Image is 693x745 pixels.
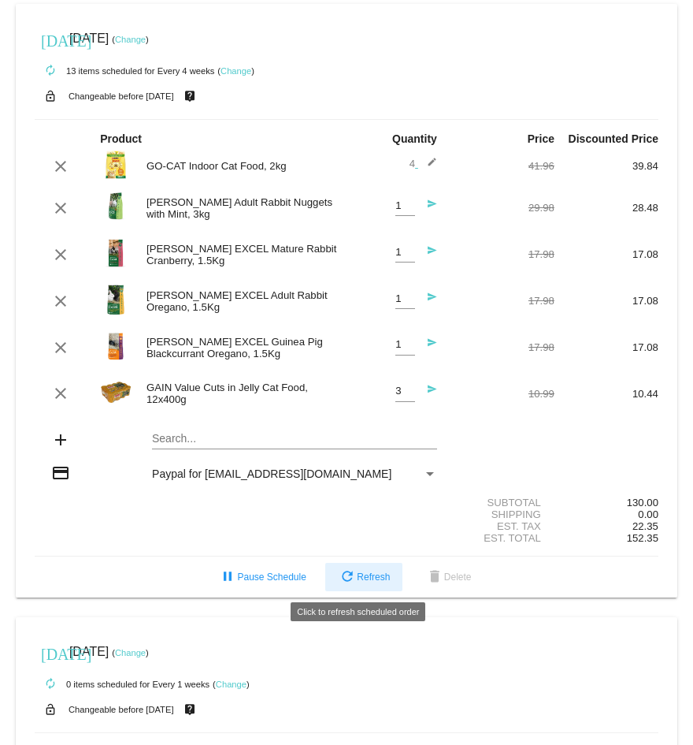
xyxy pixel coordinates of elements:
[139,289,346,313] div: [PERSON_NAME] EXCEL Adult Rabbit Oregano, 1.5Kg
[418,292,437,311] mat-icon: send
[41,643,60,662] mat-icon: [DATE]
[627,532,658,544] span: 152.35
[450,508,554,520] div: Shipping
[100,237,132,269] img: 78328.jpg
[409,158,437,169] span: 4
[139,243,346,266] div: [PERSON_NAME] EXCEL Mature Rabbit Cranberry, 1.5Kg
[395,386,415,397] input: Quantity
[51,430,70,449] mat-icon: add
[418,384,437,403] mat-icon: send
[395,293,415,305] input: Quantity
[338,568,357,587] mat-icon: refresh
[450,520,554,532] div: Est. Tax
[112,648,149,657] small: ( )
[450,388,554,400] div: 10.99
[554,202,658,214] div: 28.48
[100,284,132,315] img: 74990.jpg
[638,508,658,520] span: 0.00
[206,563,318,591] button: Pause Schedule
[213,680,250,689] small: ( )
[51,384,70,403] mat-icon: clear
[139,336,346,359] div: [PERSON_NAME] EXCEL Guinea Pig Blackcurrant Oregano, 1.5Kg
[51,199,70,218] mat-icon: clear
[139,196,346,220] div: [PERSON_NAME] Adult Rabbit Nuggets with Mint, 3kg
[528,132,554,145] strong: Price
[395,200,415,212] input: Quantity
[418,245,437,264] mat-icon: send
[35,680,209,689] small: 0 items scheduled for Every 1 weeks
[100,330,132,362] img: 78375.jpg
[218,572,306,583] span: Pause Schedule
[218,568,237,587] mat-icon: pause
[413,563,484,591] button: Delete
[220,66,251,76] a: Change
[41,61,60,80] mat-icon: autorenew
[554,295,658,307] div: 17.08
[180,86,199,106] mat-icon: live_help
[338,572,390,583] span: Refresh
[51,292,70,311] mat-icon: clear
[41,30,60,49] mat-icon: [DATE]
[100,132,142,145] strong: Product
[425,568,444,587] mat-icon: delete
[425,572,472,583] span: Delete
[554,160,658,172] div: 39.84
[418,199,437,218] mat-icon: send
[112,35,149,44] small: ( )
[51,245,70,264] mat-icon: clear
[216,680,246,689] a: Change
[632,520,658,532] span: 22.35
[152,433,437,445] input: Search...
[392,132,437,145] strong: Quantity
[100,377,132,408] img: 31540.jpg
[554,497,658,508] div: 130.00
[180,699,199,720] mat-icon: live_help
[35,66,214,76] small: 13 items scheduled for Every 4 weeks
[41,699,60,720] mat-icon: lock_open
[554,248,658,260] div: 17.08
[152,467,391,480] span: Paypal for [EMAIL_ADDRESS][DOMAIN_NAME]
[395,247,415,259] input: Quantity
[51,464,70,482] mat-icon: credit_card
[450,497,554,508] div: Subtotal
[554,341,658,353] div: 17.08
[395,339,415,351] input: Quantity
[569,132,658,145] strong: Discounted Price
[450,295,554,307] div: 17.98
[450,160,554,172] div: 41.96
[450,341,554,353] div: 17.98
[100,149,132,181] img: 86652.jpg
[217,66,254,76] small: ( )
[554,388,658,400] div: 10.44
[115,648,146,657] a: Change
[115,35,146,44] a: Change
[418,337,437,356] mat-icon: send
[325,563,402,591] button: Refresh
[69,91,174,101] small: Changeable before [DATE]
[450,202,554,214] div: 29.98
[450,532,554,544] div: Est. Total
[51,338,70,357] mat-icon: clear
[69,705,174,714] small: Changeable before [DATE]
[51,157,70,176] mat-icon: clear
[100,191,132,222] img: 74910.jpg
[450,248,554,260] div: 17.98
[41,675,60,694] mat-icon: autorenew
[139,160,346,172] div: GO-CAT Indoor Cat Food, 2kg
[418,157,437,176] mat-icon: edit
[152,467,437,480] mat-select: Payment Method
[41,86,60,106] mat-icon: lock_open
[139,382,346,405] div: GAIN Value Cuts in Jelly Cat Food, 12x400g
